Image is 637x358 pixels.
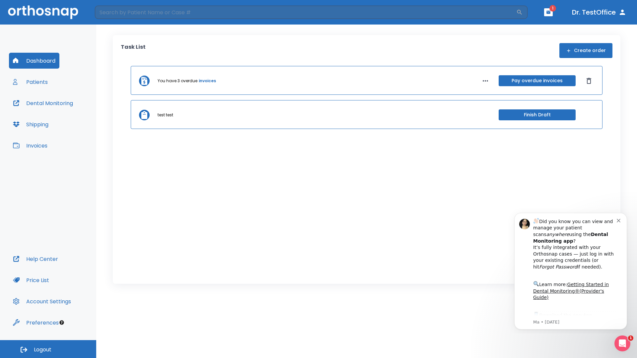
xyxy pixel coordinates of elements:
[9,315,63,330] button: Preferences
[29,112,112,118] p: Message from Ma, sent 8w ago
[34,346,51,353] span: Logout
[559,43,612,58] button: Create order
[9,74,52,90] button: Patients
[59,320,65,326] div: Tooltip anchor
[504,207,637,333] iframe: Intercom notifications message
[9,293,75,309] button: Account Settings
[9,251,62,267] button: Help Center
[549,5,556,12] span: 1
[499,109,576,120] button: Finish Draft
[158,78,197,84] p: You have 3 overdue
[9,138,51,153] button: Invoices
[9,272,53,288] button: Price List
[614,335,630,351] iframe: Intercom live chat
[499,75,576,86] button: Pay overdue invoices
[9,116,52,132] button: Shipping
[569,6,629,18] button: Dr. TestOffice
[158,112,173,118] p: test test
[121,43,146,58] p: Task List
[95,6,516,19] input: Search by Patient Name or Case #
[9,95,77,111] button: Dental Monitoring
[112,10,118,16] button: Dismiss notification
[9,53,59,69] button: Dashboard
[628,335,633,341] span: 1
[199,78,216,84] a: invoices
[584,76,594,86] button: Dismiss
[8,5,78,19] img: Orthosnap
[29,106,88,118] a: App Store
[29,104,112,138] div: Download the app: | ​ Let us know if you need help getting started!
